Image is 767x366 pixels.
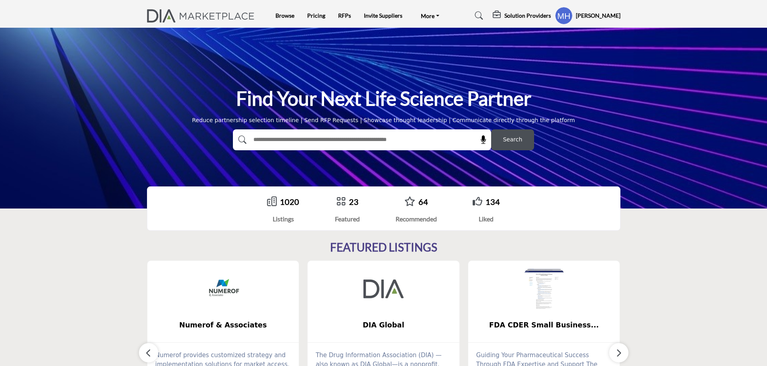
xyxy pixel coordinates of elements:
img: Site Logo [147,9,259,22]
div: Solution Providers [493,11,551,20]
div: Recommended [396,214,437,224]
a: Go to Featured [336,196,346,207]
a: 134 [485,197,500,207]
a: Invite Suppliers [364,12,402,19]
h2: FEATURED LISTINGS [330,241,437,254]
span: FDA CDER Small Business... [480,320,608,330]
h5: Solution Providers [504,12,551,19]
a: Search [467,9,488,22]
div: Featured [335,214,360,224]
a: More [415,10,445,21]
button: Search [491,129,534,150]
a: 23 [349,197,359,207]
span: Numerof & Associates [159,320,287,330]
a: Pricing [307,12,325,19]
b: DIA Global [320,315,447,336]
b: FDA CDER Small Business and Industry Assistance (SBIA) [480,315,608,336]
img: Numerof & Associates [203,269,243,309]
a: FDA CDER Small Business... [468,315,620,336]
a: 64 [418,197,428,207]
h1: Find Your Next Life Science Partner [236,86,531,111]
a: Go to Recommended [404,196,415,207]
div: Reduce partnership selection timeline | Send RFP Requests | Showcase thought leadership | Communi... [192,116,575,125]
a: DIA Global [308,315,459,336]
a: Browse [275,12,294,19]
b: Numerof & Associates [159,315,287,336]
h5: [PERSON_NAME] [576,12,620,20]
div: Liked [473,214,500,224]
img: DIA Global [363,269,404,309]
img: FDA CDER Small Business and Industry Assistance (SBIA) [524,269,564,309]
a: RFPs [338,12,351,19]
i: Go to Liked [473,196,482,206]
a: 1020 [280,197,299,207]
div: Listings [267,214,299,224]
span: Search [503,135,522,144]
a: Numerof & Associates [147,315,299,336]
span: DIA Global [320,320,447,330]
button: Show hide supplier dropdown [555,7,573,25]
